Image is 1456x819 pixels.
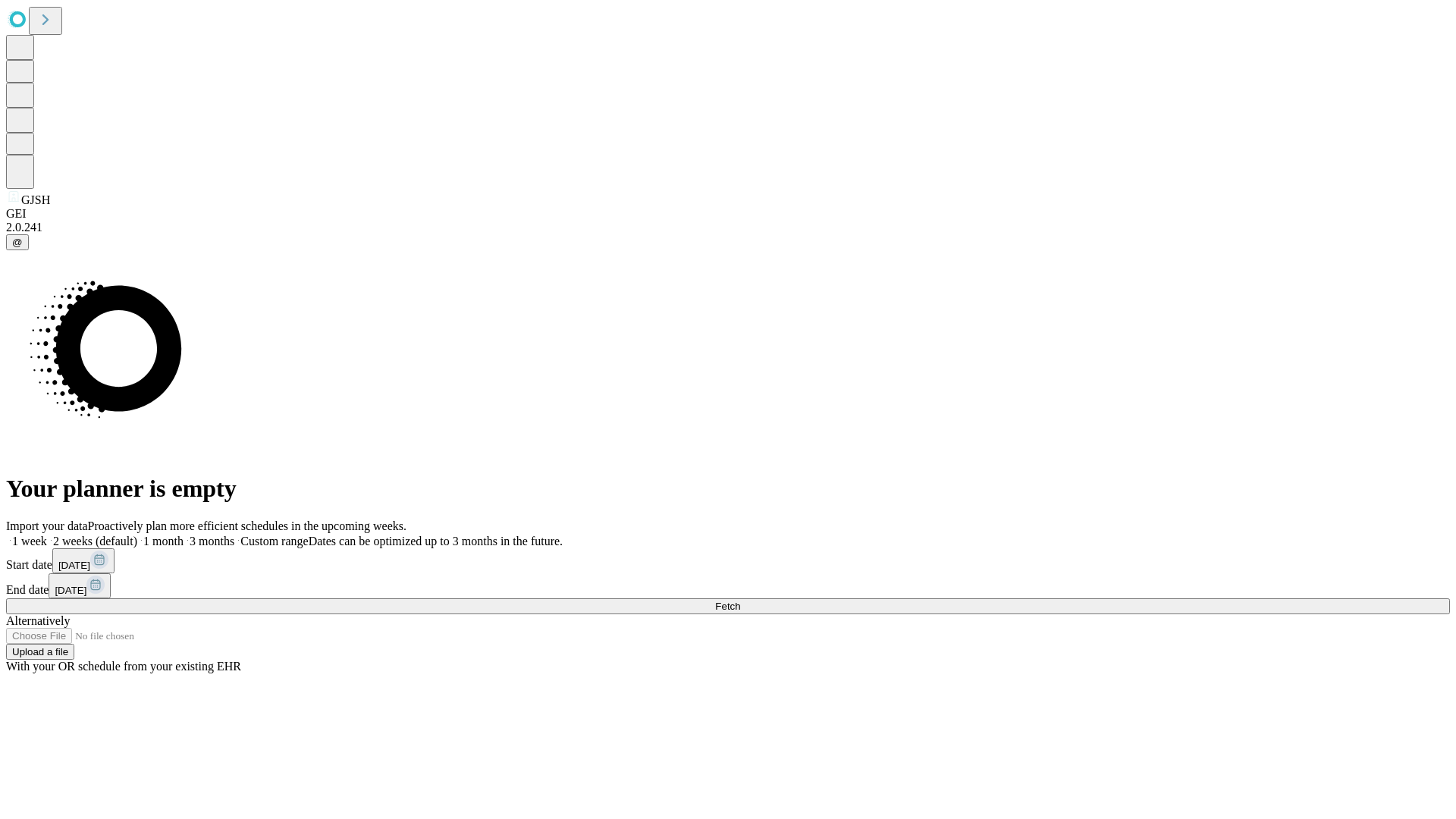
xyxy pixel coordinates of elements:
span: Proactively plan more efficient schedules in the upcoming weeks. [88,519,406,532]
span: GJSH [21,193,50,206]
span: 1 week [12,535,47,548]
span: Alternatively [6,614,70,627]
span: 3 months [190,535,234,548]
span: Dates can be optimized up to 3 months in the future. [309,535,563,548]
span: With your OR schedule from your existing EHR [6,660,241,673]
div: 2.0.241 [6,221,1450,234]
div: Start date [6,548,1450,573]
div: GEI [6,207,1450,221]
span: 1 month [143,535,184,548]
span: [DATE] [58,560,90,571]
h1: Your planner is empty [6,475,1450,503]
span: Fetch [715,601,740,612]
span: @ [12,237,23,248]
span: Import your data [6,519,88,532]
span: 2 weeks (default) [53,535,137,548]
button: [DATE] [52,548,115,573]
button: Upload a file [6,644,74,660]
span: [DATE] [55,585,86,596]
span: Custom range [240,535,308,548]
button: @ [6,234,29,250]
button: [DATE] [49,573,111,598]
div: End date [6,573,1450,598]
button: Fetch [6,598,1450,614]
